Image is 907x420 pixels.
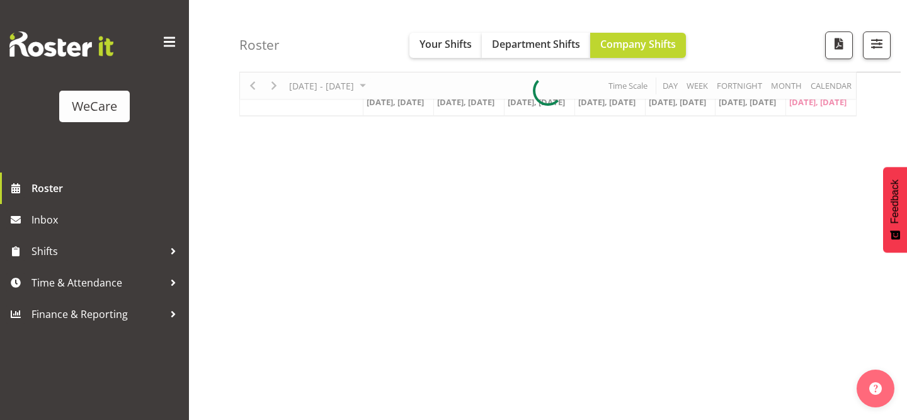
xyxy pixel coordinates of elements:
[863,31,891,59] button: Filter Shifts
[72,97,117,116] div: WeCare
[31,273,164,292] span: Time & Attendance
[825,31,853,59] button: Download a PDF of the roster according to the set date range.
[419,37,472,51] span: Your Shifts
[31,305,164,324] span: Finance & Reporting
[239,38,280,52] h4: Roster
[9,31,113,57] img: Rosterit website logo
[31,179,183,198] span: Roster
[883,167,907,253] button: Feedback - Show survey
[482,33,590,58] button: Department Shifts
[409,33,482,58] button: Your Shifts
[492,37,580,51] span: Department Shifts
[600,37,676,51] span: Company Shifts
[889,179,901,224] span: Feedback
[869,382,882,395] img: help-xxl-2.png
[31,242,164,261] span: Shifts
[31,210,183,229] span: Inbox
[590,33,686,58] button: Company Shifts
